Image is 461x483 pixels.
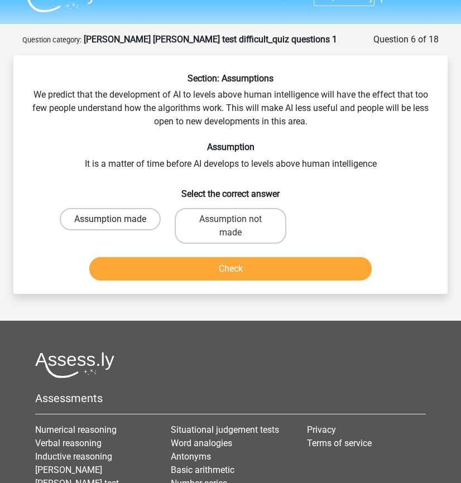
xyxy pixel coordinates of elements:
h6: Assumption [31,142,430,152]
a: Antonyms [171,451,211,462]
label: Assumption made [60,208,161,230]
h5: Assessments [35,392,426,405]
h6: Select the correct answer [31,180,430,199]
div: We predict that the development of AI to levels above human intelligence will have the effect tha... [18,73,443,285]
h6: Section: Assumptions [31,73,430,84]
a: Situational judgement tests [171,424,279,435]
a: Inductive reasoning [35,451,112,462]
a: Word analogies [171,438,232,448]
div: Question 6 of 18 [373,33,439,46]
a: Privacy [307,424,336,435]
img: Assessly logo [35,352,114,378]
a: Basic arithmetic [171,465,234,475]
a: Numerical reasoning [35,424,117,435]
small: Question category: [22,36,81,44]
a: Verbal reasoning [35,438,102,448]
button: Check [89,257,372,281]
strong: [PERSON_NAME] [PERSON_NAME] test difficult_quiz questions 1 [84,34,337,45]
a: Terms of service [307,438,372,448]
label: Assumption not made [175,208,286,244]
